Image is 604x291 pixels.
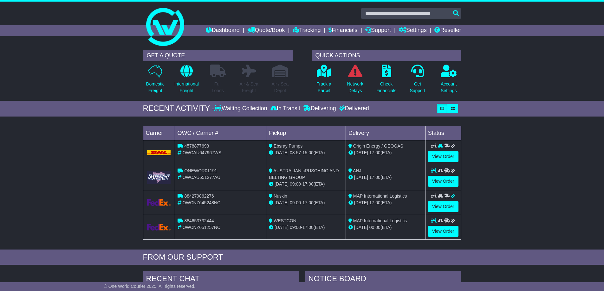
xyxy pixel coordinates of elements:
[434,25,461,36] a: Reseller
[348,224,423,231] div: (ETA)
[174,64,199,98] a: InternationalFreight
[214,105,269,112] div: Waiting Collection
[425,126,461,140] td: Status
[347,64,363,98] a: NetworkDelays
[316,64,332,98] a: Track aParcel
[269,168,339,180] span: AUSTRALIAN cRUSCHING AND BELTING GROUP
[143,271,299,288] div: RECENT CHAT
[182,150,221,155] span: OWCAU647967WS
[184,143,209,149] span: 4578877693
[206,25,240,36] a: Dashboard
[175,126,266,140] td: OWC / Carrier #
[290,181,301,187] span: 09:00
[275,225,289,230] span: [DATE]
[184,218,214,223] span: 884653732444
[182,175,220,180] span: OWCAU651277AU
[348,199,423,206] div: (ETA)
[143,104,215,113] div: RECENT ACTIVITY -
[302,150,314,155] span: 15:00
[312,50,461,61] div: QUICK ACTIONS
[338,105,369,112] div: Delivered
[305,271,461,288] div: NOTICE BOARD
[293,25,321,36] a: Tracking
[274,143,302,149] span: Ebsray Pumps
[347,81,363,94] p: Network Delays
[348,149,423,156] div: (ETA)
[428,201,458,212] a: View Order
[302,200,314,205] span: 17:00
[272,81,289,94] p: Air / Sea Depot
[353,218,407,223] span: MAP International Logistics
[302,225,314,230] span: 17:00
[269,181,343,187] div: - (ETA)
[275,181,289,187] span: [DATE]
[147,199,171,206] img: GetCarrierServiceLogo
[399,25,427,36] a: Settings
[354,200,368,205] span: [DATE]
[269,149,343,156] div: - (ETA)
[428,151,458,162] a: View Order
[353,193,407,199] span: MAP International Logistics
[369,200,380,205] span: 17:00
[346,126,425,140] td: Delivery
[146,81,164,94] p: Domestic Freight
[184,193,214,199] span: 884279862276
[269,199,343,206] div: - (ETA)
[146,64,165,98] a: DomesticFreight
[409,64,425,98] a: GetSupport
[240,81,258,94] p: Air & Sea Freight
[302,181,314,187] span: 17:00
[317,81,331,94] p: Track a Parcel
[147,224,171,231] img: GetCarrierServiceLogo
[274,193,287,199] span: Nuskin
[410,81,425,94] p: Get Support
[354,150,368,155] span: [DATE]
[302,105,338,112] div: Delivering
[428,176,458,187] a: View Order
[184,168,217,173] span: ONEWOR01191
[376,64,397,98] a: CheckFinancials
[247,25,285,36] a: Quote/Book
[147,150,171,155] img: DHL.png
[348,174,423,181] div: (ETA)
[440,64,457,98] a: AccountSettings
[143,126,175,140] td: Carrier
[182,200,220,205] span: OWCNZ645248NC
[328,25,357,36] a: Financials
[290,200,301,205] span: 09:00
[210,81,226,94] p: Full Loads
[147,171,171,183] img: GetCarrierServiceLogo
[369,225,380,230] span: 00:00
[269,224,343,231] div: - (ETA)
[369,175,380,180] span: 17:00
[143,253,461,262] div: FROM OUR SUPPORT
[275,200,289,205] span: [DATE]
[369,150,380,155] span: 17:00
[143,50,293,61] div: GET A QUOTE
[354,225,368,230] span: [DATE]
[365,25,391,36] a: Support
[182,225,220,230] span: OWCNZ651257NC
[275,150,289,155] span: [DATE]
[376,81,396,94] p: Check Financials
[353,168,361,173] span: ANJ
[353,143,403,149] span: Origin Energy / GEOGAS
[428,226,458,237] a: View Order
[174,81,199,94] p: International Freight
[104,284,196,289] span: © One World Courier 2025. All rights reserved.
[290,150,301,155] span: 08:57
[266,126,346,140] td: Pickup
[354,175,368,180] span: [DATE]
[290,225,301,230] span: 09:00
[274,218,296,223] span: WESTCON
[441,81,457,94] p: Account Settings
[269,105,302,112] div: In Transit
